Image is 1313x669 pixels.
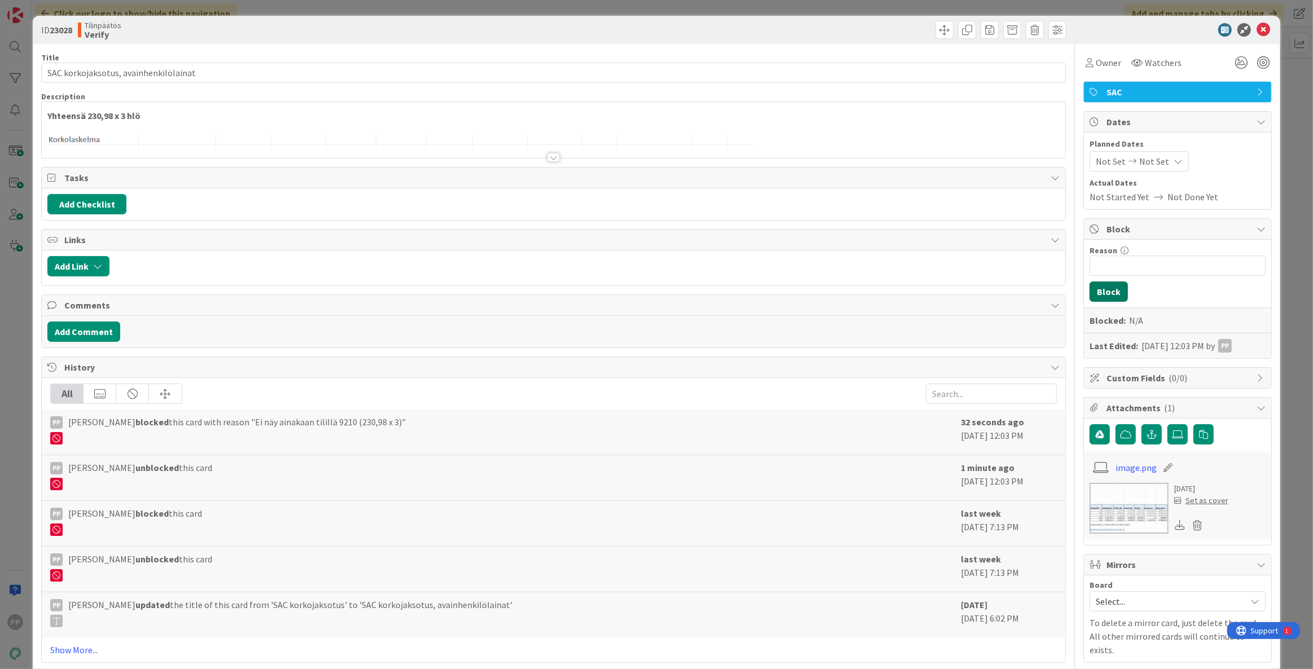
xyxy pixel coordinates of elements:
span: Not Started Yet [1090,190,1149,204]
button: Add Link [47,256,109,276]
span: [PERSON_NAME] this card with reason "Ei näy ainakaan tilillä 9210 (230,98 x 3)" [68,415,406,444]
div: [DATE] 7:13 PM [961,552,1057,586]
span: [PERSON_NAME] this card [68,507,202,536]
div: [DATE] 12:03 PM by [1141,339,1232,353]
span: Actual Dates [1090,177,1266,189]
div: 1 [59,5,62,14]
span: Mirrors [1106,558,1251,571]
div: N/A [1129,314,1143,327]
span: Comments [64,298,1045,312]
b: last week [961,553,1001,565]
span: [PERSON_NAME] the title of this card from 'SAC korkojaksotus' to 'SAC korkojaksotus, avainhenkilö... [68,598,512,627]
div: [DATE] [1174,483,1228,495]
div: PP [50,462,63,474]
b: 32 seconds ago [961,416,1024,428]
div: [DATE] 12:03 PM [961,461,1057,495]
span: Custom Fields [1106,371,1251,385]
input: type card name here... [41,63,1066,83]
span: ( 0/0 ) [1169,372,1187,384]
span: Owner [1096,56,1121,69]
a: image.png [1116,461,1157,474]
span: Planned Dates [1090,138,1266,150]
span: Block [1106,222,1251,236]
b: blocked [135,508,169,519]
b: blocked [135,416,169,428]
span: ID [41,23,72,37]
span: Not Done Yet [1167,190,1218,204]
span: Select... [1096,593,1240,609]
input: Search... [926,384,1057,404]
b: updated [135,599,170,610]
b: last week [961,508,1001,519]
p: To delete a mirror card, just delete the card. All other mirrored cards will continue to exists. [1090,616,1266,657]
div: PP [1218,339,1232,353]
b: unblocked [135,462,179,473]
b: Blocked: [1090,314,1126,327]
button: Add Checklist [47,194,126,214]
div: PP [50,553,63,566]
span: Links [64,233,1045,247]
span: ( 1 ) [1164,402,1175,413]
b: Last Edited: [1090,339,1138,353]
strong: Yhteensä 230,98 x 3 hlö [47,110,140,121]
button: Add Comment [47,322,120,342]
span: Tasks [64,171,1045,184]
span: Board [1090,581,1113,589]
a: Show More... [50,643,1057,657]
span: Description [41,91,85,102]
span: Support [24,2,51,15]
div: PP [50,416,63,429]
b: [DATE] [961,599,987,610]
div: [DATE] 6:02 PM [961,598,1057,632]
span: History [64,360,1045,374]
label: Reason [1090,245,1117,256]
div: Download [1174,518,1187,532]
span: [PERSON_NAME] this card [68,552,212,582]
div: [DATE] 12:03 PM [961,415,1057,449]
button: Block [1090,281,1128,302]
b: 23028 [50,24,72,36]
span: Tilinpäätös [85,21,121,30]
span: Not Set [1096,155,1126,168]
span: SAC [1106,85,1251,99]
div: Set as cover [1174,495,1228,507]
span: Not Set [1139,155,1169,168]
b: unblocked [135,553,179,565]
b: 1 minute ago [961,462,1015,473]
div: All [51,384,84,403]
div: [DATE] 7:13 PM [961,507,1057,540]
span: [PERSON_NAME] this card [68,461,212,490]
div: PP [50,508,63,520]
b: Verify [85,30,121,39]
label: Title [41,52,59,63]
div: PP [50,599,63,611]
span: Dates [1106,115,1251,129]
span: Attachments [1106,401,1251,415]
span: Watchers [1145,56,1182,69]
